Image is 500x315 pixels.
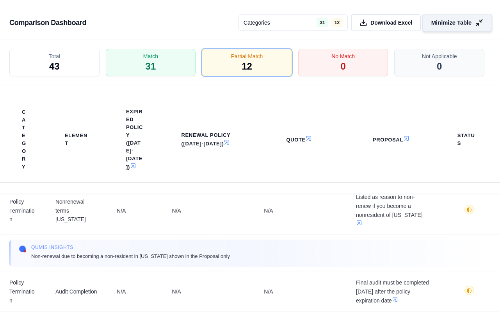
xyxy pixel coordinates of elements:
span: N/A [117,287,153,296]
span: Not Applicable [422,52,457,60]
th: Category [12,104,37,175]
span: Nonrenewal terms [US_STATE] [55,197,98,224]
span: N/A [172,287,246,296]
span: N/A [172,206,246,215]
span: N/A [264,206,337,215]
span: 0 [437,60,442,73]
span: Listed as reason to non-renew if you become a nonresident of [US_STATE] [356,193,429,228]
span: Policy Termination [9,197,37,224]
th: Expired Policy ([DATE]-[DATE]) [117,103,153,176]
span: ◐ [466,287,472,294]
span: N/A [264,287,337,296]
span: Qumis INSIGHTS [31,244,230,251]
span: Audit Completion [55,287,98,296]
span: Total [49,52,60,60]
th: Quote [277,131,324,149]
span: 31 [146,60,156,73]
span: Non-renewal due to becoming a non-resident in [US_STATE] shown in the Proposal only [31,252,230,260]
button: ◐ [464,286,474,298]
th: Proposal [363,131,422,149]
span: ◐ [466,206,472,213]
th: Status [448,127,488,152]
span: 12 [242,60,252,73]
span: N/A [117,206,153,215]
th: Element [55,127,98,152]
span: Policy Termination [9,278,37,305]
th: Renewal Policy ([DATE]-[DATE]) [172,127,246,152]
span: No Match [331,52,355,60]
span: Match [143,52,158,60]
span: Partial Match [231,52,263,60]
span: 43 [49,60,60,73]
span: 0 [340,60,345,73]
button: ◐ [464,205,474,217]
span: Final audit must be completed [DATE] after the policy expiration date [356,278,429,305]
